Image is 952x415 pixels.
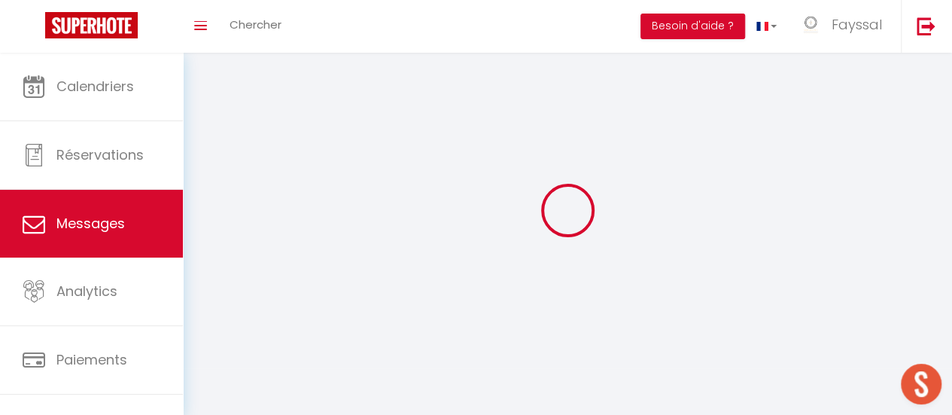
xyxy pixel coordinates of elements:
div: Ouvrir le chat [901,364,941,404]
span: Paiements [56,350,127,369]
span: Réservations [56,145,144,164]
span: Fayssal [832,15,882,34]
img: logout [917,17,935,35]
span: Messages [56,214,125,233]
span: Calendriers [56,77,134,96]
span: Chercher [230,17,281,32]
img: Super Booking [45,12,138,38]
span: Analytics [56,282,117,301]
img: ... [799,14,822,36]
button: Besoin d'aide ? [640,14,745,39]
